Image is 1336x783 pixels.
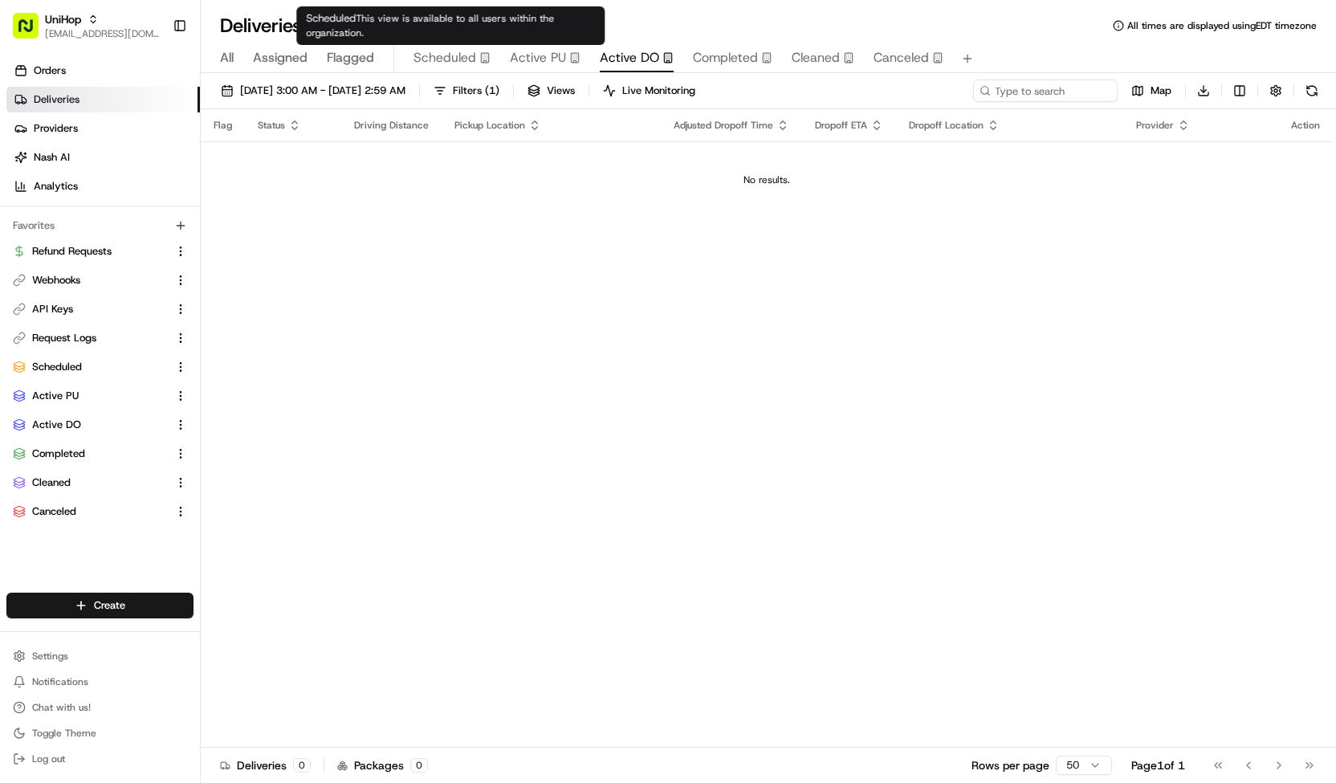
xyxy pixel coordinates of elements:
[34,121,78,136] span: Providers
[32,418,81,432] span: Active DO
[13,475,168,490] a: Cleaned
[32,727,96,740] span: Toggle Theme
[13,331,168,345] a: Request Logs
[6,239,193,264] button: Refund Requests
[6,58,200,84] a: Orders
[13,504,168,519] a: Canceled
[32,447,85,461] span: Completed
[13,389,168,403] a: Active PU
[32,389,79,403] span: Active PU
[6,722,193,744] button: Toggle Theme
[32,504,76,519] span: Canceled
[6,173,200,199] a: Analytics
[453,84,499,98] span: Filters
[45,11,81,27] button: UniHop
[293,758,311,773] div: 0
[13,273,168,288] a: Webhooks
[520,80,582,102] button: Views
[32,360,82,374] span: Scheduled
[6,441,193,467] button: Completed
[6,671,193,693] button: Notifications
[354,119,429,132] span: Driving Distance
[220,757,311,773] div: Deliveries
[34,179,78,194] span: Analytics
[510,48,566,67] span: Active PU
[337,757,428,773] div: Packages
[622,84,695,98] span: Live Monitoring
[674,119,773,132] span: Adjusted Dropoff Time
[32,752,65,765] span: Log out
[214,119,232,132] span: Flag
[13,360,168,374] a: Scheduled
[6,87,200,112] a: Deliveries
[596,80,703,102] button: Live Monitoring
[1291,119,1320,132] div: Action
[6,145,200,170] a: Nash AI
[6,645,193,667] button: Settings
[13,447,168,461] a: Completed
[6,116,200,141] a: Providers
[6,6,166,45] button: UniHop[EMAIL_ADDRESS][DOMAIN_NAME]
[6,354,193,380] button: Scheduled
[306,12,554,39] span: This view is available to all users within the organization.
[6,748,193,770] button: Log out
[32,302,73,316] span: API Keys
[973,80,1118,102] input: Type to search
[6,499,193,524] button: Canceled
[34,150,70,165] span: Nash AI
[6,267,193,293] button: Webhooks
[454,119,525,132] span: Pickup Location
[34,63,66,78] span: Orders
[45,27,160,40] button: [EMAIL_ADDRESS][DOMAIN_NAME]
[1136,119,1174,132] span: Provider
[34,92,79,107] span: Deliveries
[6,325,193,351] button: Request Logs
[253,48,308,67] span: Assigned
[220,48,234,67] span: All
[214,80,413,102] button: [DATE] 3:00 AM - [DATE] 2:59 AM
[547,84,575,98] span: Views
[792,48,840,67] span: Cleaned
[32,273,80,288] span: Webhooks
[1124,80,1179,102] button: Map
[1301,80,1323,102] button: Refresh
[220,13,302,39] h1: Deliveries
[426,80,507,102] button: Filters(1)
[32,675,88,688] span: Notifications
[258,119,285,132] span: Status
[909,119,984,132] span: Dropoff Location
[13,302,168,316] a: API Keys
[1131,757,1185,773] div: Page 1 of 1
[32,650,68,663] span: Settings
[6,213,193,239] div: Favorites
[327,48,374,67] span: Flagged
[207,173,1326,186] div: No results.
[6,296,193,322] button: API Keys
[815,119,867,132] span: Dropoff ETA
[1151,84,1171,98] span: Map
[13,244,168,259] a: Refund Requests
[6,383,193,409] button: Active PU
[485,84,499,98] span: ( 1 )
[13,418,168,432] a: Active DO
[410,758,428,773] div: 0
[240,84,405,98] span: [DATE] 3:00 AM - [DATE] 2:59 AM
[32,244,112,259] span: Refund Requests
[32,701,91,714] span: Chat with us!
[874,48,929,67] span: Canceled
[600,48,659,67] span: Active DO
[971,757,1049,773] p: Rows per page
[1127,19,1317,32] span: All times are displayed using EDT timezone
[6,593,193,618] button: Create
[6,696,193,719] button: Chat with us!
[693,48,758,67] span: Completed
[413,48,476,67] span: Scheduled
[94,598,125,613] span: Create
[6,470,193,495] button: Cleaned
[6,412,193,438] button: Active DO
[296,6,605,45] div: Scheduled
[32,475,71,490] span: Cleaned
[32,331,96,345] span: Request Logs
